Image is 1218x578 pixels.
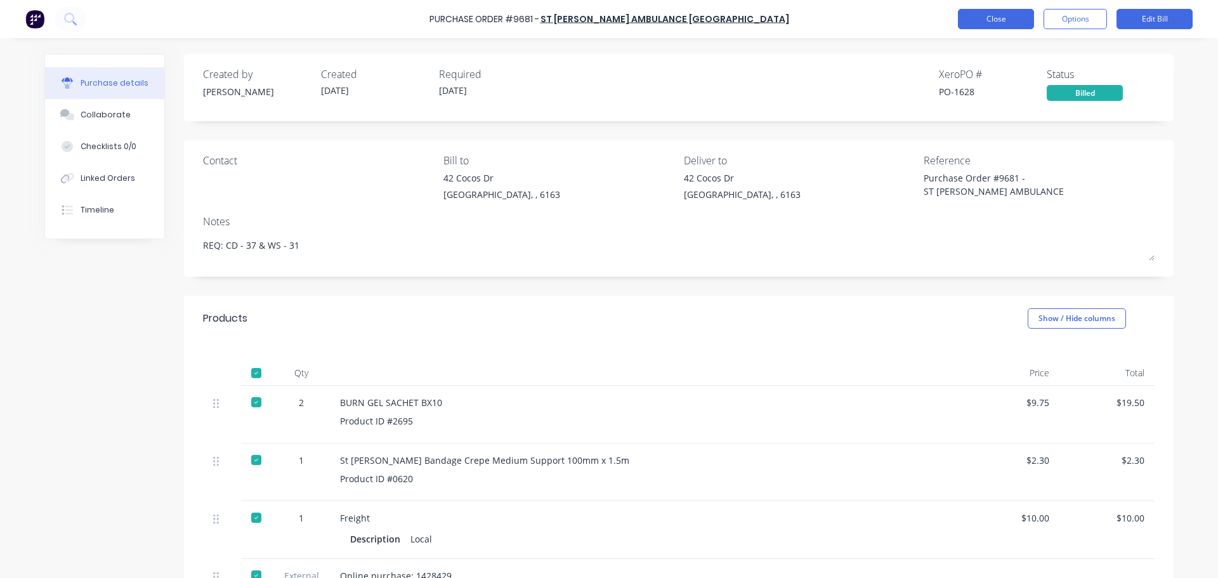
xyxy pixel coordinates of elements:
div: Collaborate [81,109,131,121]
div: $9.75 [974,396,1049,409]
div: Required [439,67,547,82]
textarea: Purchase Order #9681 - ST [PERSON_NAME] AMBULANCE [GEOGRAPHIC_DATA] [924,171,1082,200]
button: Close [958,9,1034,29]
div: 2 [283,396,320,409]
div: Deliver to [684,153,915,168]
div: Price [964,360,1059,386]
div: $10.00 [1070,511,1144,525]
img: Factory [25,10,44,29]
div: Product ID #2695 [340,414,954,428]
div: Billed [1047,85,1123,101]
button: Show / Hide columns [1028,308,1126,329]
div: St [PERSON_NAME] Bandage Crepe Medium Support 100mm x 1.5m [340,454,954,467]
div: Local [410,530,432,548]
a: ST [PERSON_NAME] AMBULANCE [GEOGRAPHIC_DATA] [540,13,789,25]
div: $19.50 [1070,396,1144,409]
div: Notes [203,214,1155,229]
div: Purchase details [81,77,148,89]
div: Contact [203,153,434,168]
div: $2.30 [974,454,1049,467]
div: 42 Cocos Dr [443,171,560,185]
div: Bill to [443,153,674,168]
div: 1 [283,511,320,525]
div: Reference [924,153,1155,168]
div: 1 [283,454,320,467]
div: Checklists 0/0 [81,141,136,152]
button: Checklists 0/0 [45,131,164,162]
div: Description [350,530,410,548]
div: Product ID #0620 [340,472,954,485]
button: Edit Bill [1116,9,1193,29]
div: Purchase Order #9681 - [429,13,539,26]
div: Created by [203,67,311,82]
button: Collaborate [45,99,164,131]
div: Xero PO # [939,67,1047,82]
div: $2.30 [1070,454,1144,467]
textarea: REQ: CD - 37 & WS - 31 [203,232,1155,261]
div: [PERSON_NAME] [203,85,311,98]
div: Products [203,311,247,326]
div: Qty [273,360,330,386]
div: Status [1047,67,1155,82]
div: $10.00 [974,511,1049,525]
div: Total [1059,360,1155,386]
div: Linked Orders [81,173,135,184]
div: [GEOGRAPHIC_DATA], , 6163 [443,188,560,201]
button: Timeline [45,194,164,226]
div: [GEOGRAPHIC_DATA], , 6163 [684,188,801,201]
div: Created [321,67,429,82]
div: Timeline [81,204,114,216]
button: Purchase details [45,67,164,99]
div: PO-1628 [939,85,1047,98]
div: BURN GEL SACHET BX10 [340,396,954,409]
div: Freight [340,511,954,525]
div: 42 Cocos Dr [684,171,801,185]
button: Linked Orders [45,162,164,194]
button: Options [1044,9,1107,29]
